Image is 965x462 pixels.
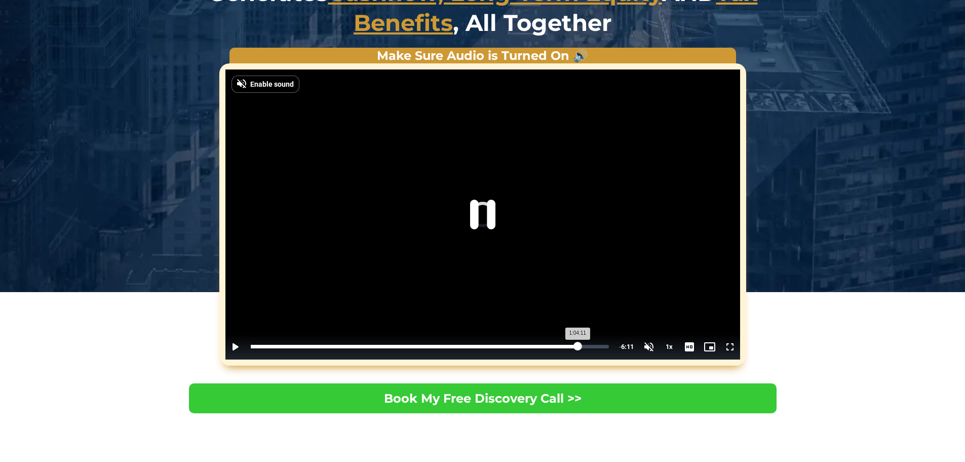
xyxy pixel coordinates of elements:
button: Picture-in-Picture [700,334,720,360]
span: Book My Free Discovery Call >> [384,391,582,406]
a: Book My Free Discovery Call >> [189,383,777,413]
button: Playback Rate [659,334,679,360]
div: Video Player [225,69,740,360]
button: Unmute [639,334,659,360]
button: Enable sound [231,76,299,93]
button: Play [225,334,246,360]
button: Fullscreen [720,334,740,360]
div: Progress Bar [251,345,609,348]
strong: Make Sure Audio is Turned On 🔊 [377,48,588,63]
span: Enable sound [250,81,294,88]
span: - [619,339,621,354]
span: 6:11 [621,339,634,354]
